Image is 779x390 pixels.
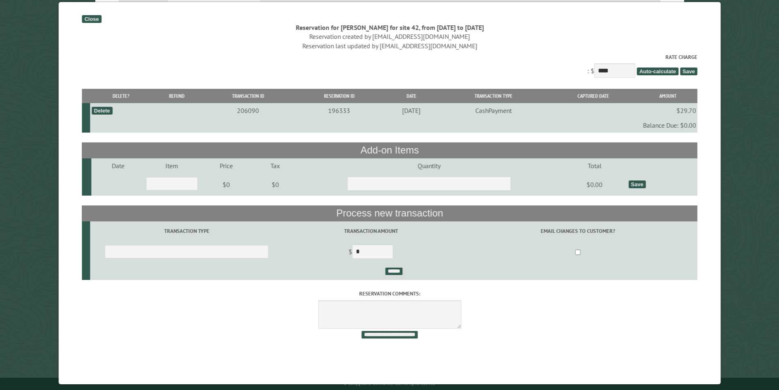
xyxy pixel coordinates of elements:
[91,227,282,235] label: Transaction Type
[91,158,145,173] td: Date
[343,381,436,386] small: © Campground Commander LLC. All rights reserved.
[439,103,547,118] td: CashPayment
[82,41,697,50] div: Reservation last updated by [EMAIL_ADDRESS][DOMAIN_NAME]
[637,68,678,75] span: Auto-calculate
[460,227,696,235] label: Email changes to customer?
[82,53,697,61] label: Rate Charge
[145,158,199,173] td: Item
[296,158,561,173] td: Quantity
[639,103,697,118] td: $29.70
[82,15,101,23] div: Close
[639,89,697,103] th: Amount
[82,32,697,41] div: Reservation created by [EMAIL_ADDRESS][DOMAIN_NAME]
[283,241,458,264] td: $
[384,103,439,118] td: [DATE]
[82,142,697,158] th: Add-on Items
[199,173,254,196] td: $0
[82,205,697,221] th: Process new transaction
[199,158,254,173] td: Price
[561,158,627,173] td: Total
[628,180,645,188] div: Save
[294,89,384,103] th: Reservation ID
[90,118,697,133] td: Balance Due: $0.00
[82,290,697,298] label: Reservation comments:
[294,103,384,118] td: 196333
[254,173,296,196] td: $0
[439,89,547,103] th: Transaction Type
[90,89,152,103] th: Delete?
[284,227,457,235] label: Transaction Amount
[561,173,627,196] td: $0.00
[82,53,697,80] div: : $
[254,158,296,173] td: Tax
[82,23,697,32] div: Reservation for [PERSON_NAME] for site 42, from [DATE] to [DATE]
[548,89,639,103] th: Captured Date
[384,89,439,103] th: Date
[152,89,201,103] th: Refund
[201,89,294,103] th: Transaction ID
[91,107,112,115] div: Delete
[201,103,294,118] td: 206090
[680,68,697,75] span: Save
